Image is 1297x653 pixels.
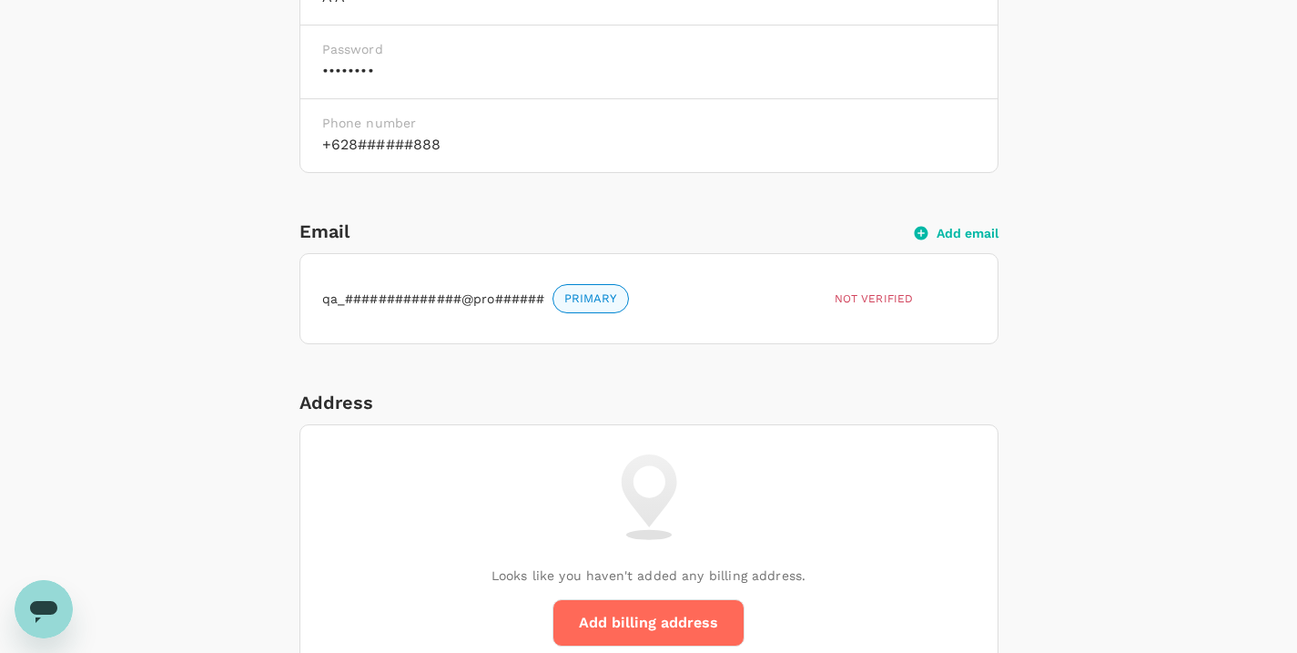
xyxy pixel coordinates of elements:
p: qa_##############@pro###### [322,290,545,308]
span: Not verified [835,292,914,305]
h6: +628######888 [322,132,976,158]
div: Address [299,388,998,417]
iframe: Button to launch messaging window [15,580,73,638]
p: Phone number [322,114,976,132]
button: Add email [915,225,998,241]
img: billing [621,454,677,540]
h6: •••••••• [322,58,976,84]
p: Password [322,40,976,58]
p: Looks like you haven't added any billing address. [491,566,806,585]
span: PRIMARY [553,291,628,308]
button: Add billing address [552,599,745,647]
h6: Email [299,217,915,246]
